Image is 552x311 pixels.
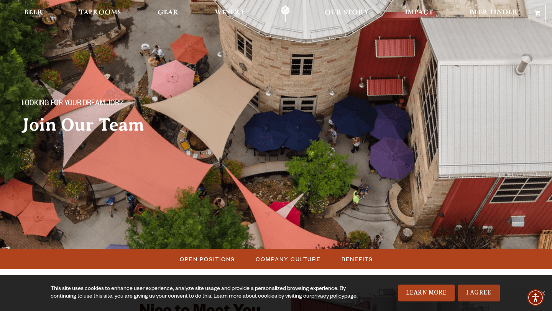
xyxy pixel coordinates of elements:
a: Company Culture [251,254,325,265]
a: privacy policy [311,294,344,300]
a: Impact [400,5,438,22]
a: Odell Home [271,5,300,22]
span: Gear [158,10,179,16]
span: Looking for your dream job? [21,99,123,109]
span: Company Culture [256,254,321,265]
a: Our Story [320,5,374,22]
a: Gear [153,5,184,22]
span: Impact [405,10,433,16]
div: Accessibility Menu [527,289,544,306]
span: Beer Finder [470,10,518,16]
span: Benefits [342,254,373,265]
h2: Join Our Team [21,115,261,134]
span: Our Story [325,10,369,16]
div: This site uses cookies to enhance user experience, analyze site usage and provide a personalized ... [51,285,359,301]
a: I Agree [458,285,500,301]
span: Open Positions [180,254,235,265]
a: Benefits [337,254,377,265]
a: Beer Finder [465,5,523,22]
a: Taprooms [74,5,126,22]
a: Learn More [398,285,455,301]
span: Beer [24,10,43,16]
span: Winery [215,10,245,16]
span: Taprooms [79,10,121,16]
a: Beer [19,5,48,22]
a: Open Positions [175,254,239,265]
a: Winery [210,5,250,22]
